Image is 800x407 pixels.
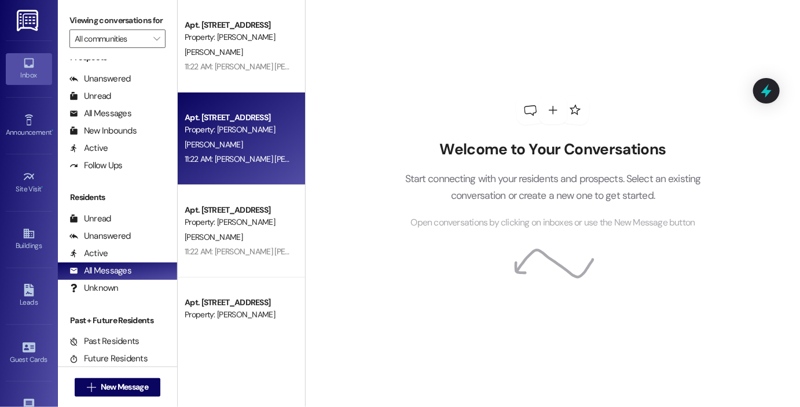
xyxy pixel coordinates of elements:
a: Inbox [6,53,52,84]
div: Follow Ups [69,160,123,172]
div: New Inbounds [69,125,137,137]
div: Apt. [STREET_ADDRESS] [185,112,292,124]
span: New Message [101,381,148,393]
span: [PERSON_NAME] [185,324,243,335]
img: ResiDesk Logo [17,10,41,31]
a: Buildings [6,224,52,255]
div: All Messages [69,265,131,277]
div: Past + Future Residents [58,314,177,327]
div: Apt. [STREET_ADDRESS] [185,204,292,216]
i:  [87,383,96,392]
span: [PERSON_NAME] [185,139,243,150]
span: • [42,183,43,191]
div: Apt. [STREET_ADDRESS] [185,19,292,31]
div: Past Residents [69,335,140,347]
span: Open conversations by clicking on inboxes or use the New Message button [411,216,695,230]
div: Property: [PERSON_NAME] [185,31,292,43]
span: [PERSON_NAME] [185,232,243,242]
h2: Welcome to Your Conversations [387,140,718,159]
div: Unread [69,213,111,225]
a: Guest Cards [6,338,52,369]
div: Active [69,247,108,260]
span: • [52,127,53,135]
input: All communities [75,29,147,48]
div: Residents [58,191,177,203]
div: Property: [PERSON_NAME] [185,216,292,228]
span: [PERSON_NAME] [185,47,243,57]
i:  [153,34,160,43]
a: Site Visit • [6,167,52,198]
div: Unanswered [69,230,131,242]
div: Active [69,142,108,154]
button: New Message [75,378,160,397]
div: Unread [69,90,111,102]
div: Unanswered [69,73,131,85]
div: Future Residents [69,353,148,365]
p: Start connecting with your residents and prospects. Select an existing conversation or create a n... [387,171,718,203]
div: Property: [PERSON_NAME] [185,124,292,136]
div: All Messages [69,108,131,120]
a: Leads [6,280,52,312]
div: Apt. [STREET_ADDRESS] [185,297,292,309]
div: Property: [PERSON_NAME] [185,309,292,321]
label: Viewing conversations for [69,12,166,29]
div: Unknown [69,282,119,294]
